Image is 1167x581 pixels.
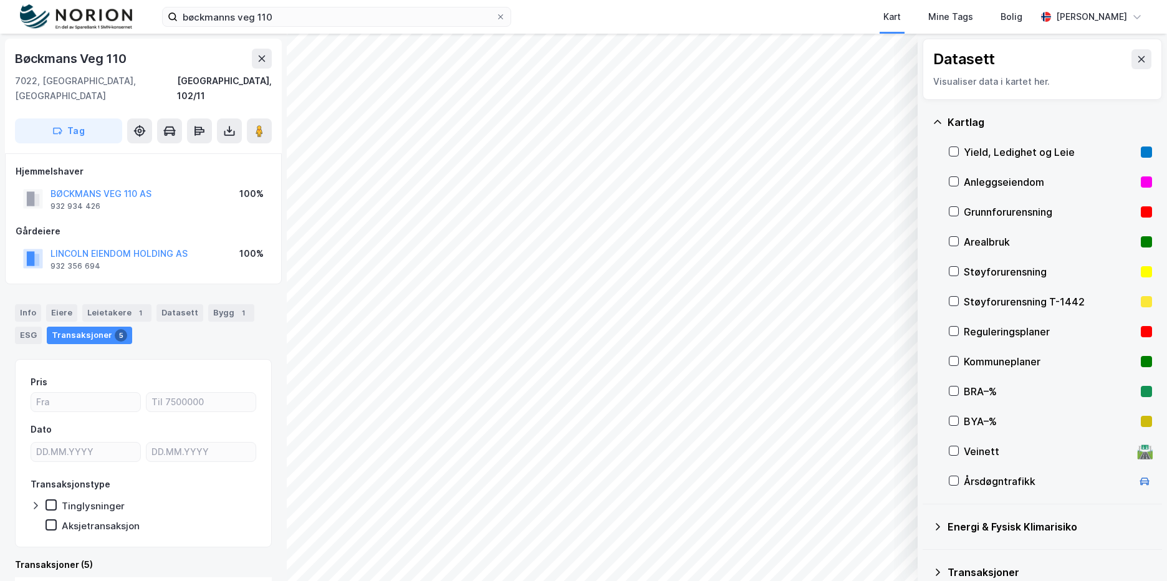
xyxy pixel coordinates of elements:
[883,9,901,24] div: Kart
[964,145,1136,160] div: Yield, Ledighet og Leie
[964,324,1136,339] div: Reguleringsplaner
[47,327,132,344] div: Transaksjoner
[82,304,151,322] div: Leietakere
[1105,521,1167,581] iframe: Chat Widget
[948,519,1152,534] div: Energi & Fysisk Klimarisiko
[146,393,256,411] input: Til 7500000
[948,115,1152,130] div: Kartlag
[16,224,271,239] div: Gårdeiere
[964,234,1136,249] div: Arealbruk
[146,443,256,461] input: DD.MM.YYYY
[1001,9,1022,24] div: Bolig
[964,384,1136,399] div: BRA–%
[16,164,271,179] div: Hjemmelshaver
[964,444,1132,459] div: Veinett
[15,327,42,344] div: ESG
[15,304,41,322] div: Info
[15,118,122,143] button: Tag
[964,264,1136,279] div: Støyforurensning
[964,414,1136,429] div: BYA–%
[46,304,77,322] div: Eiere
[239,246,264,261] div: 100%
[62,500,125,512] div: Tinglysninger
[208,304,254,322] div: Bygg
[31,375,47,390] div: Pris
[239,186,264,201] div: 100%
[964,175,1136,190] div: Anleggseiendom
[964,474,1132,489] div: Årsdøgntrafikk
[928,9,973,24] div: Mine Tags
[15,49,129,69] div: Bøckmans Veg 110
[20,4,132,30] img: norion-logo.80e7a08dc31c2e691866.png
[178,7,496,26] input: Søk på adresse, matrikkel, gårdeiere, leietakere eller personer
[933,74,1151,89] div: Visualiser data i kartet her.
[134,307,146,319] div: 1
[1056,9,1127,24] div: [PERSON_NAME]
[115,329,127,342] div: 5
[964,354,1136,369] div: Kommuneplaner
[50,201,100,211] div: 932 934 426
[948,565,1152,580] div: Transaksjoner
[237,307,249,319] div: 1
[31,443,140,461] input: DD.MM.YYYY
[1136,443,1153,459] div: 🛣️
[62,520,140,532] div: Aksjetransaksjon
[15,557,272,572] div: Transaksjoner (5)
[933,49,995,69] div: Datasett
[15,74,177,103] div: 7022, [GEOGRAPHIC_DATA], [GEOGRAPHIC_DATA]
[31,393,140,411] input: Fra
[31,422,52,437] div: Dato
[964,294,1136,309] div: Støyforurensning T-1442
[1105,521,1167,581] div: Kontrollprogram for chat
[31,477,110,492] div: Transaksjonstype
[50,261,100,271] div: 932 356 694
[964,204,1136,219] div: Grunnforurensning
[177,74,272,103] div: [GEOGRAPHIC_DATA], 102/11
[156,304,203,322] div: Datasett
